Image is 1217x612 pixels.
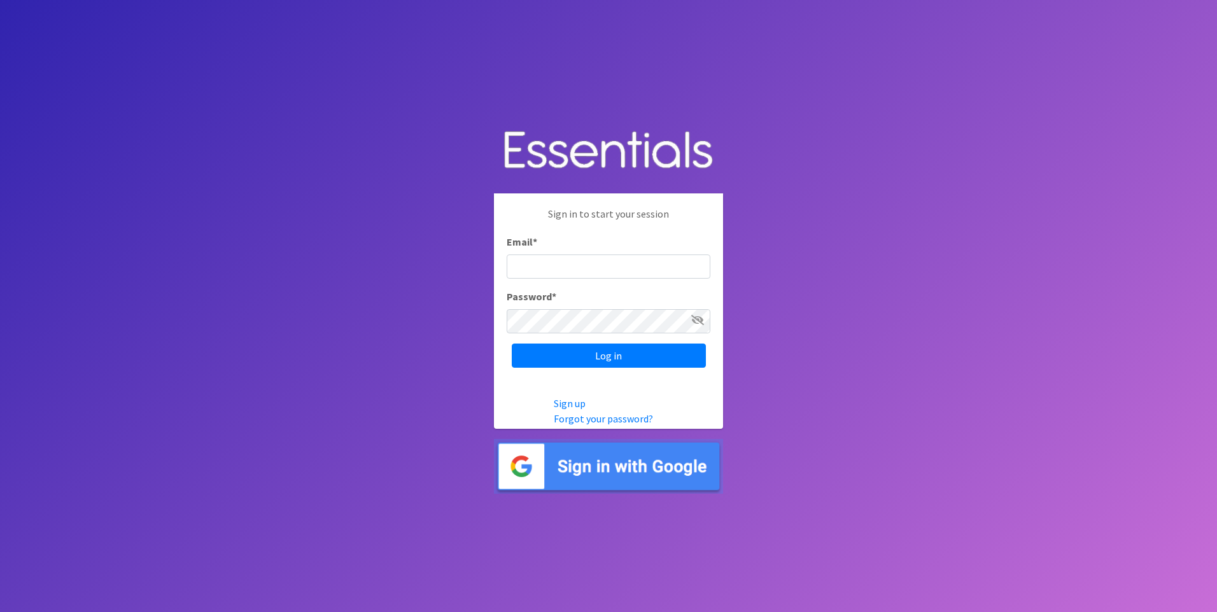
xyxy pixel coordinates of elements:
[494,118,723,184] img: Human Essentials
[494,439,723,494] img: Sign in with Google
[507,234,537,249] label: Email
[507,206,710,234] p: Sign in to start your session
[512,344,706,368] input: Log in
[554,412,653,425] a: Forgot your password?
[533,235,537,248] abbr: required
[552,290,556,303] abbr: required
[507,289,556,304] label: Password
[554,397,586,410] a: Sign up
